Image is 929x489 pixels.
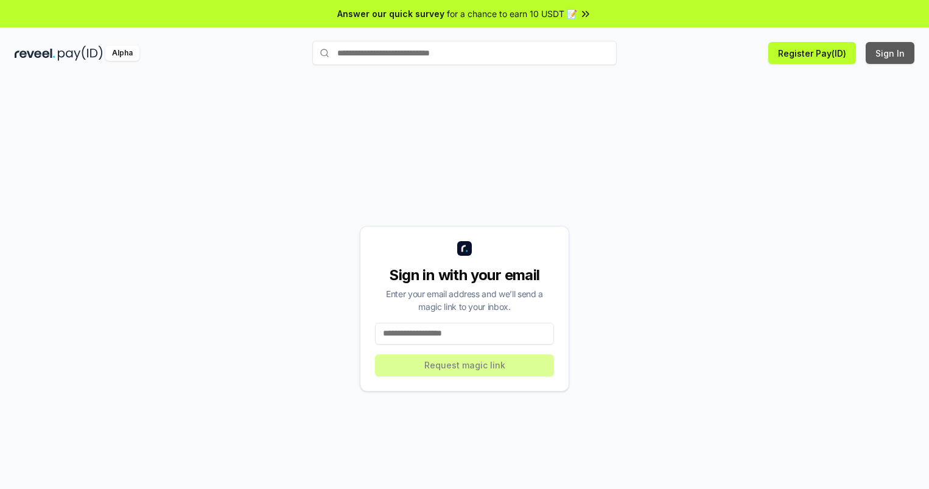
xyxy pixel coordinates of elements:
[337,7,444,20] span: Answer our quick survey
[58,46,103,61] img: pay_id
[457,241,472,256] img: logo_small
[375,266,554,285] div: Sign in with your email
[866,42,914,64] button: Sign In
[375,287,554,313] div: Enter your email address and we’ll send a magic link to your inbox.
[768,42,856,64] button: Register Pay(ID)
[15,46,55,61] img: reveel_dark
[447,7,577,20] span: for a chance to earn 10 USDT 📝
[105,46,139,61] div: Alpha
